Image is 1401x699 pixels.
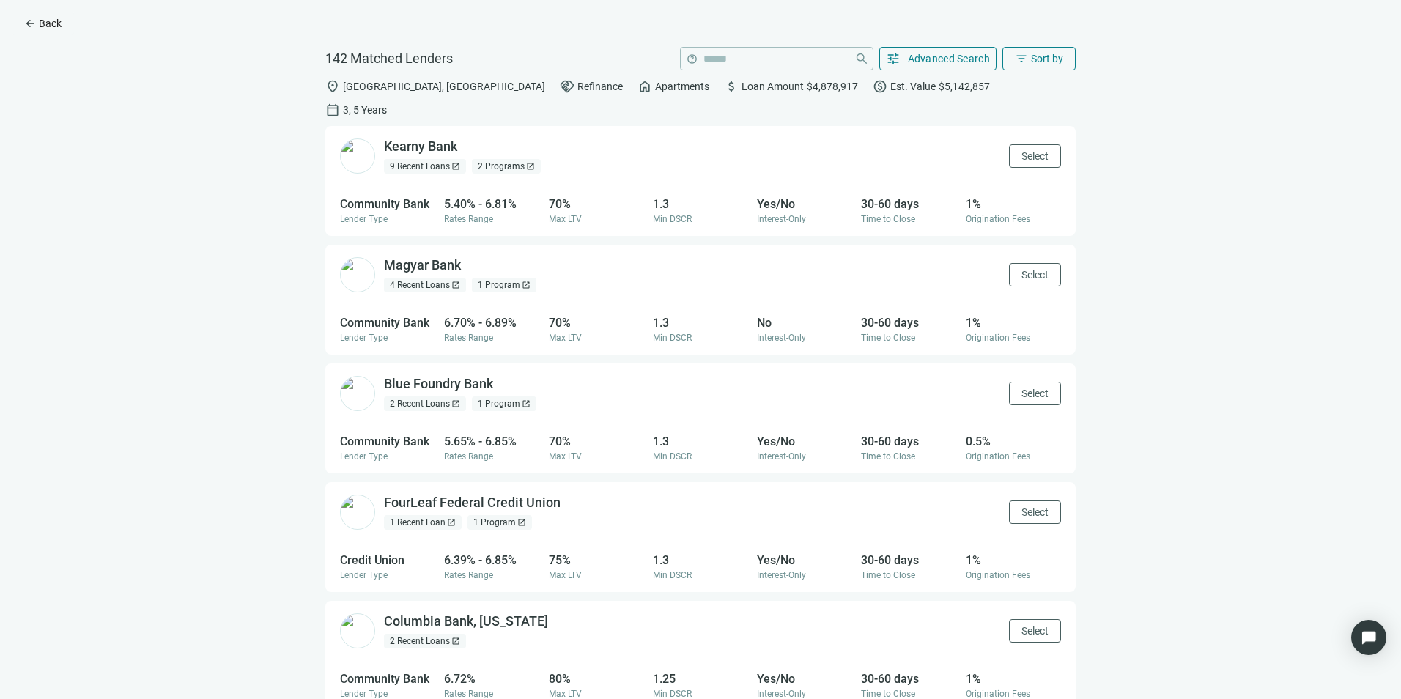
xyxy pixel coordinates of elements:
div: 6.39% - 6.85% [444,553,539,567]
span: Time to Close [861,333,915,343]
div: 1 Recent Loan [384,515,462,530]
button: Select [1009,263,1061,286]
div: 1% [966,316,1061,330]
span: Rates Range [444,214,493,224]
button: Select [1009,382,1061,405]
span: Select [1021,150,1049,162]
div: 1% [966,672,1061,686]
div: Magyar Bank [384,256,461,275]
span: Refinance [577,81,623,92]
span: open_in_new [522,399,531,408]
span: help [687,53,698,64]
button: Select [1009,619,1061,643]
div: 1.3 [653,316,748,330]
img: c9ff5703-fe9b-4cef-82e2-7b06025c577a [340,495,375,530]
span: Lender Type [340,214,388,224]
span: home [637,79,652,94]
div: Community Bank [340,434,435,448]
div: Loan Amount [724,79,858,94]
span: Apartments [655,81,709,92]
span: open_in_new [451,637,460,646]
span: Lender Type [340,333,388,343]
span: location_on [325,79,340,94]
span: Max LTV [549,333,582,343]
div: 1% [966,197,1061,211]
div: 1.3 [653,434,748,448]
div: FourLeaf Federal Credit Union [384,494,561,512]
button: filter_listSort by [1002,47,1076,70]
img: 22c0c756-752d-4072-b9f7-266bf648b86f [340,376,375,411]
div: No [757,316,852,330]
button: tuneAdvanced Search [879,47,997,70]
button: Select [1009,500,1061,524]
span: Interest-Only [757,689,806,699]
span: Min DSCR [653,451,692,462]
span: Sort by [1031,53,1063,64]
div: Blue Foundry Bank [384,375,493,393]
div: Community Bank [340,672,435,686]
span: Origination Fees [966,570,1030,580]
div: Kearny Bank [384,138,457,156]
span: Select [1021,388,1049,399]
span: Advanced Search [908,53,991,64]
div: Open Intercom Messenger [1351,620,1386,655]
div: 1 Program [467,515,532,530]
span: calendar_today [325,103,340,117]
span: paid [873,79,887,94]
span: Min DSCR [653,333,692,343]
div: 1 Program [472,396,536,411]
button: arrow_backBack [12,12,74,35]
div: 5.40% - 6.81% [444,197,539,211]
div: 70% [549,434,644,448]
div: 2 Programs [472,159,541,174]
div: 1 Program [472,278,536,292]
div: Columbia Bank, [US_STATE] [384,613,548,631]
div: 80% [549,672,644,686]
img: a8c67b4e-0471-4e86-b4e7-c9c1465821ec [340,257,375,292]
div: 9 Recent Loans [384,159,466,174]
span: Lender Type [340,689,388,699]
div: 30-60 days [861,672,956,686]
div: 1.3 [653,553,748,567]
span: Rates Range [444,333,493,343]
button: Select [1009,144,1061,168]
div: 6.70% - 6.89% [444,316,539,330]
div: 70% [549,316,644,330]
span: [GEOGRAPHIC_DATA], [GEOGRAPHIC_DATA] [343,81,545,92]
span: Time to Close [861,689,915,699]
img: 6a36fd11-0203-400a-9d29-09301971fb24.png [340,613,375,648]
span: arrow_back [24,18,36,29]
div: 30-60 days [861,553,956,567]
div: Yes/No [757,197,852,211]
div: 2 Recent Loans [384,634,466,648]
span: Min DSCR [653,689,692,699]
span: tune [886,51,901,66]
span: 142 Matched Lenders [325,50,453,67]
span: Max LTV [549,214,582,224]
div: 1.3 [653,197,748,211]
span: Select [1021,506,1049,518]
div: 30-60 days [861,434,956,448]
span: Select [1021,269,1049,281]
span: filter_list [1015,52,1028,65]
span: attach_money [724,79,739,94]
span: open_in_new [451,162,460,171]
span: open_in_new [526,162,535,171]
span: open_in_new [522,281,531,289]
span: Max LTV [549,689,582,699]
div: 70% [549,197,644,211]
div: 5.65% - 6.85% [444,434,539,448]
div: 4 Recent Loans [384,278,466,292]
span: Origination Fees [966,214,1030,224]
div: Credit Union [340,553,435,567]
div: Est. Value [873,79,990,94]
span: Time to Close [861,451,915,462]
span: $4,878,917 [807,81,858,92]
span: Back [39,18,62,29]
span: Rates Range [444,689,493,699]
span: Rates Range [444,570,493,580]
div: 75% [549,553,644,567]
div: Community Bank [340,316,435,330]
span: Min DSCR [653,570,692,580]
span: Time to Close [861,214,915,224]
